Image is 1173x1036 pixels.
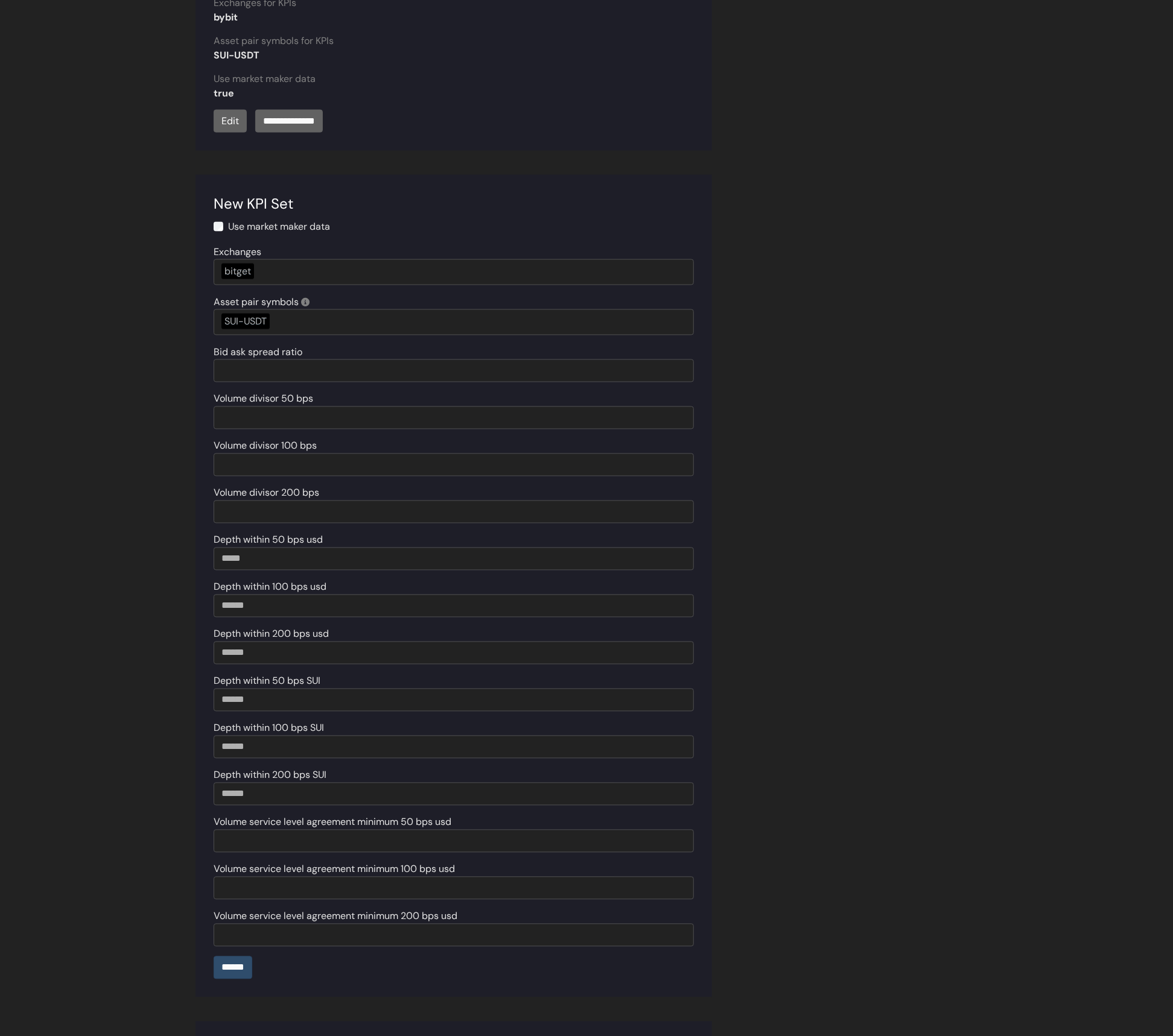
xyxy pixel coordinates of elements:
label: Volume service level agreement minimum 50 bps usd [214,815,451,830]
label: Volume divisor 200 bps [214,486,319,501]
label: Depth within 100 bps SUI [214,721,324,736]
strong: true [214,87,234,99]
a: Edit [214,110,247,133]
label: Depth within 100 bps usd [214,580,326,595]
label: Depth within 200 bps usd [214,627,329,642]
label: Bid ask spread ratio [214,345,302,359]
div: bitget [221,264,254,279]
label: Use market maker data [214,72,316,86]
div: SUI-USDT [221,314,270,329]
strong: SUI-USDT [214,49,259,62]
label: Depth within 50 bps usd [214,533,323,548]
label: Depth within 50 bps SUI [214,674,320,689]
label: Use market maker data [228,220,330,234]
label: Asset pair symbols for KPIs [214,34,334,48]
label: Exchanges [214,245,261,259]
div: New KPI Set [214,193,694,215]
label: Volume divisor 50 bps [214,392,313,406]
label: Volume service level agreement minimum 100 bps usd [214,862,455,877]
label: Depth within 200 bps SUI [214,768,326,783]
label: Asset pair symbols [214,295,310,309]
label: Volume divisor 100 bps [214,439,317,453]
strong: bybit [214,11,238,24]
label: Volume service level agreement minimum 200 bps usd [214,909,457,924]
